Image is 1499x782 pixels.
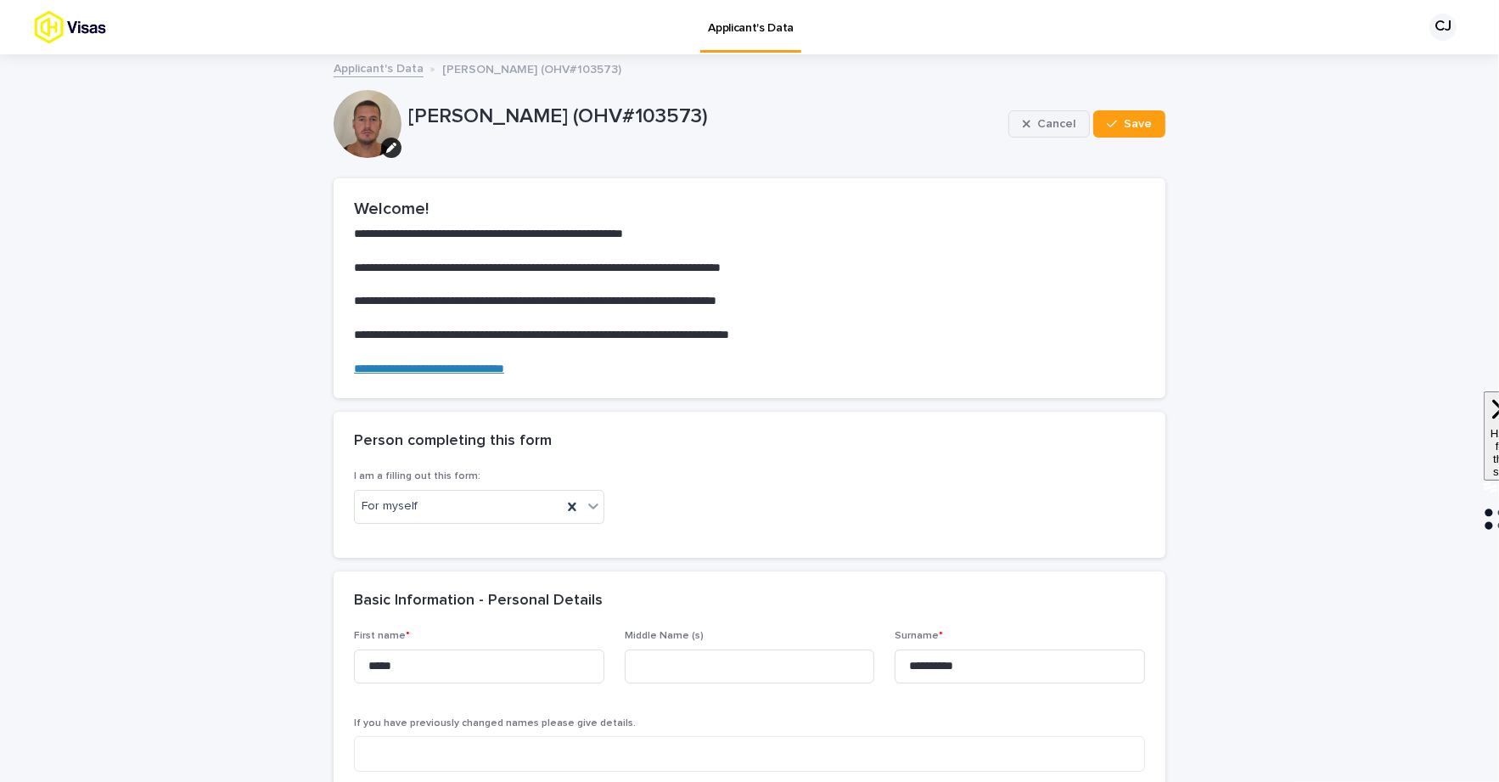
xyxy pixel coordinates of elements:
[625,631,704,641] span: Middle Name (s)
[354,432,552,451] h2: Person completing this form
[442,59,621,77] p: [PERSON_NAME] (OHV#103573)
[895,631,943,641] span: Surname
[354,592,603,610] h2: Basic Information - Personal Details
[354,631,410,641] span: First name
[354,471,480,481] span: I am a filling out this form:
[1093,110,1165,138] button: Save
[362,498,418,515] span: For myself
[1124,118,1152,130] span: Save
[1037,118,1075,130] span: Cancel
[354,718,636,729] span: If you have previously changed names please give details.
[334,58,424,77] a: Applicant's Data
[354,199,1145,219] h2: Welcome!
[1429,14,1457,41] div: CJ
[34,10,166,44] img: tx8HrbJQv2PFQx4TXEq5
[1008,110,1090,138] button: Cancel
[408,104,1002,129] p: [PERSON_NAME] (OHV#103573)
